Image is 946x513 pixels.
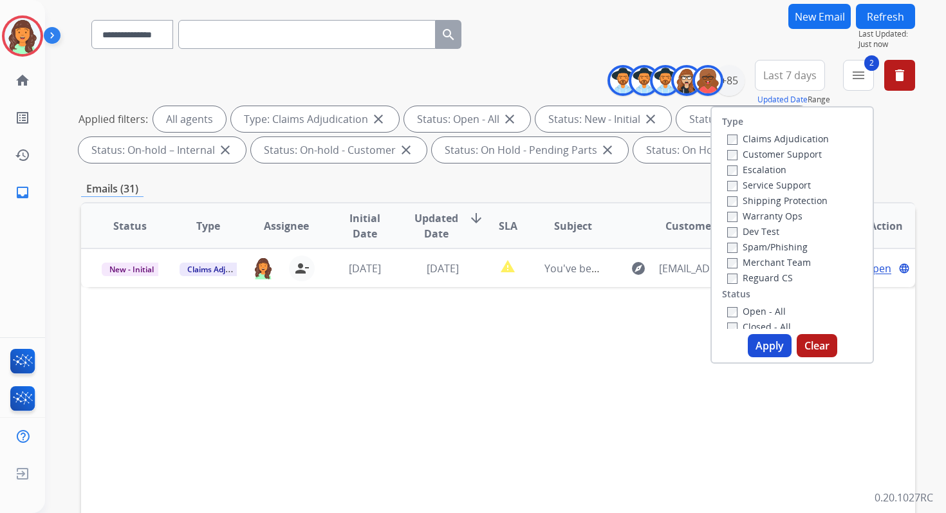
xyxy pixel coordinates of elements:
[898,263,910,274] mat-icon: language
[15,110,30,126] mat-icon: list_alt
[727,150,737,160] input: Customer Support
[349,261,381,275] span: [DATE]
[727,322,737,333] input: Closed - All
[727,194,828,207] label: Shipping Protection
[727,243,737,253] input: Spam/Phishing
[427,261,459,275] span: [DATE]
[757,95,808,105] button: Updated Date
[755,60,825,91] button: Last 7 days
[722,115,743,128] label: Type
[231,106,399,132] div: Type: Claims Adjudication
[714,65,745,96] div: +85
[336,210,393,241] span: Initial Date
[218,142,233,158] mat-icon: close
[499,218,517,234] span: SLA
[79,111,148,127] p: Applied filters:
[251,137,427,163] div: Status: On-hold - Customer
[843,60,874,91] button: 2
[414,210,458,241] span: Updated Date
[404,106,530,132] div: Status: Open - All
[633,137,806,163] div: Status: On Hold - Servicers
[468,210,484,226] mat-icon: arrow_downward
[727,305,786,317] label: Open - All
[727,135,737,145] input: Claims Adjudication
[864,55,879,71] span: 2
[727,274,737,284] input: Reguard CS
[500,259,515,274] mat-icon: report_problem
[727,163,786,176] label: Escalation
[665,218,716,234] span: Customer
[727,227,737,238] input: Dev Test
[294,261,310,276] mat-icon: person_remove
[15,185,30,200] mat-icon: inbox
[875,490,933,505] p: 0.20.1027RC
[727,210,802,222] label: Warranty Ops
[727,225,779,238] label: Dev Test
[727,256,811,268] label: Merchant Team
[676,106,812,132] div: Status: New - Reply
[264,218,309,234] span: Assignee
[763,73,817,78] span: Last 7 days
[727,133,829,145] label: Claims Adjudication
[15,147,30,163] mat-icon: history
[15,73,30,88] mat-icon: home
[643,111,658,127] mat-icon: close
[757,94,830,105] span: Range
[727,179,811,191] label: Service Support
[631,261,646,276] mat-icon: explore
[788,4,851,29] button: New Email
[722,288,750,301] label: Status
[432,137,628,163] div: Status: On Hold - Pending Parts
[727,241,808,253] label: Spam/Phishing
[659,261,737,276] span: [EMAIL_ADDRESS][DOMAIN_NAME]
[727,165,737,176] input: Escalation
[81,181,144,197] p: Emails (31)
[600,142,615,158] mat-icon: close
[727,272,793,284] label: Reguard CS
[727,321,791,333] label: Closed - All
[441,27,456,42] mat-icon: search
[858,39,915,50] span: Just now
[398,142,414,158] mat-icon: close
[865,261,891,276] span: Open
[5,18,41,54] img: avatar
[253,257,274,279] img: agent-avatar
[79,137,246,163] div: Status: On-hold – Internal
[727,181,737,191] input: Service Support
[892,68,907,83] mat-icon: delete
[797,334,837,357] button: Clear
[748,334,792,357] button: Apply
[102,263,162,276] span: New - Initial
[502,111,517,127] mat-icon: close
[554,218,592,234] span: Subject
[153,106,226,132] div: All agents
[727,148,822,160] label: Customer Support
[727,212,737,222] input: Warranty Ops
[837,203,915,248] th: Action
[727,196,737,207] input: Shipping Protection
[727,258,737,268] input: Merchant Team
[196,218,220,234] span: Type
[858,29,915,39] span: Last Updated:
[535,106,671,132] div: Status: New - Initial
[851,68,866,83] mat-icon: menu
[180,263,268,276] span: Claims Adjudication
[371,111,386,127] mat-icon: close
[113,218,147,234] span: Status
[856,4,915,29] button: Refresh
[727,307,737,317] input: Open - All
